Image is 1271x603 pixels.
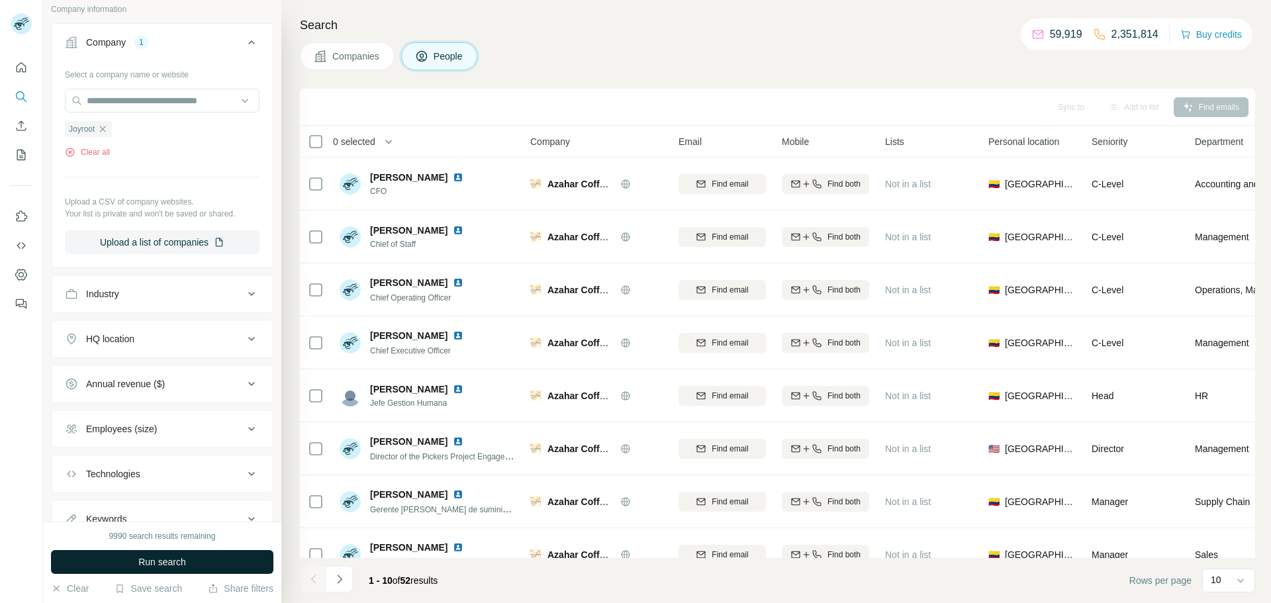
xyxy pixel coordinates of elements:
span: 🇨🇴 [988,495,1000,508]
span: [GEOGRAPHIC_DATA] [1005,230,1076,244]
span: Gerente [PERSON_NAME] de suministro [370,504,516,514]
span: [GEOGRAPHIC_DATA] [1005,336,1076,349]
span: 0 selected [333,135,375,148]
img: Logo of Azahar Coffee Company [530,391,541,401]
button: Find both [782,492,869,512]
span: Find email [712,231,748,243]
button: Annual revenue ($) [52,368,273,400]
img: Avatar [340,279,361,301]
span: Department [1195,135,1243,148]
span: C-Level [1092,338,1123,348]
span: Not in a list [885,232,931,242]
button: Find email [679,280,766,300]
img: Logo of Azahar Coffee Company [530,338,541,348]
img: Avatar [340,226,361,248]
span: Not in a list [885,549,931,560]
p: 10 [1211,573,1221,586]
span: [GEOGRAPHIC_DATA] [1005,389,1076,402]
span: Find email [712,178,748,190]
img: Logo of Azahar Coffee Company [530,549,541,560]
button: Use Surfe on LinkedIn [11,205,32,228]
span: Find both [827,231,861,243]
span: Jefe Gestion Humana [370,397,469,409]
span: 🇨🇴 [988,389,1000,402]
img: Avatar [340,544,361,565]
button: Find email [679,492,766,512]
button: Find email [679,439,766,459]
span: [PERSON_NAME] [370,541,447,554]
button: Find both [782,227,869,247]
span: Director of the Pickers Project Engagement &Execution [370,451,565,461]
img: Avatar [340,332,361,353]
img: LinkedIn logo [453,489,463,500]
h4: Search [300,16,1255,34]
span: Find email [712,390,748,402]
span: Not in a list [885,285,931,295]
button: Find email [679,174,766,194]
button: Find both [782,545,869,565]
span: Companies [332,50,381,63]
span: Manager [1092,549,1128,560]
span: [PERSON_NAME] [370,435,447,448]
span: Chief Operating Officer [370,293,451,302]
span: 🇺🇸 [988,442,1000,455]
button: Buy credits [1180,25,1242,44]
span: 🇨🇴 [988,548,1000,561]
span: [GEOGRAPHIC_DATA] [1005,442,1076,455]
span: People [434,50,464,63]
button: My lists [11,143,32,167]
img: LinkedIn logo [453,172,463,183]
button: Share filters [208,582,273,595]
span: 🇨🇴 [988,177,1000,191]
div: 9990 search results remaining [109,530,216,542]
span: Find both [827,443,861,455]
img: Logo of Azahar Coffee Company [530,443,541,454]
img: LinkedIn logo [453,330,463,341]
span: 1 - 10 [369,575,393,586]
button: Clear [51,582,89,595]
span: Management [1195,230,1249,244]
span: [GEOGRAPHIC_DATA] [1005,548,1076,561]
img: Logo of Azahar Coffee Company [530,496,541,507]
img: Avatar [340,173,361,195]
button: Find email [679,227,766,247]
div: HQ location [86,332,134,346]
span: Supply Chain [1195,495,1250,508]
button: Use Surfe API [11,234,32,257]
span: CFO [370,185,469,197]
span: [PERSON_NAME] [370,383,447,396]
span: Not in a list [885,391,931,401]
span: Seniority [1092,135,1127,148]
span: C-Level [1092,285,1123,295]
span: Head [1092,391,1113,401]
span: C-Level [1092,232,1123,242]
span: 52 [400,575,411,586]
button: Find email [679,545,766,565]
button: Find both [782,174,869,194]
p: Your list is private and won't be saved or shared. [65,208,259,220]
div: Employees (size) [86,422,157,436]
button: Feedback [11,292,32,316]
span: Company [530,135,570,148]
span: Personal location [988,135,1059,148]
p: Company information [51,3,273,15]
span: [PERSON_NAME] [370,276,447,289]
div: 1 [134,36,149,48]
button: Quick start [11,56,32,79]
button: HQ location [52,323,273,355]
span: Director [1092,443,1124,454]
span: 🇨🇴 [988,230,1000,244]
span: Azahar Coffee Company [547,232,655,242]
img: LinkedIn logo [453,225,463,236]
button: Enrich CSV [11,114,32,138]
button: Navigate to next page [326,566,353,592]
span: Azahar Coffee Company [547,443,655,454]
span: [PERSON_NAME] [370,488,447,501]
span: Find both [827,496,861,508]
span: Azahar Coffee Company [547,285,655,295]
div: Technologies [86,467,140,481]
span: Azahar Coffee Company [547,338,655,348]
span: Azahar Coffee Company [547,391,655,401]
span: Find email [712,496,748,508]
span: [GEOGRAPHIC_DATA] [1005,177,1076,191]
